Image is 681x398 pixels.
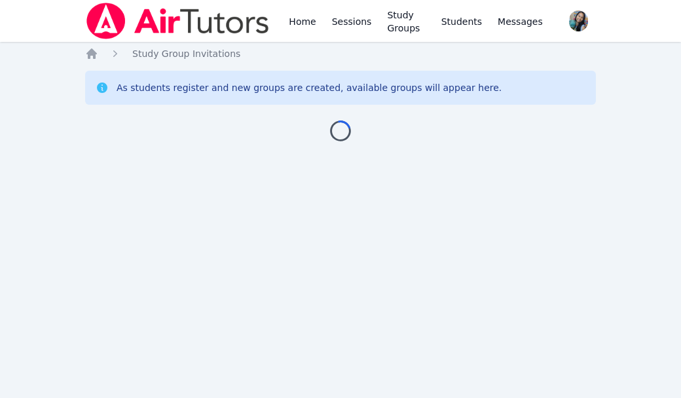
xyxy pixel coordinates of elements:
[498,15,543,28] span: Messages
[85,47,596,60] nav: Breadcrumb
[117,81,502,94] div: As students register and new groups are created, available groups will appear here.
[132,47,240,60] a: Study Group Invitations
[85,3,270,39] img: Air Tutors
[132,48,240,59] span: Study Group Invitations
